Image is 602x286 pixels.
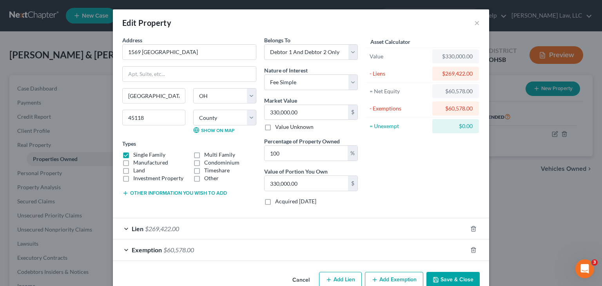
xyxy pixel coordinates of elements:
[575,259,594,278] iframe: Intercom live chat
[204,174,219,182] label: Other
[122,139,136,148] label: Types
[348,105,357,120] div: $
[264,137,340,145] label: Percentage of Property Owned
[264,96,297,105] label: Market Value
[370,52,429,60] div: Value
[439,70,473,78] div: $269,422.00
[439,105,473,112] div: $60,578.00
[122,190,227,196] button: Other information you wish to add
[122,110,185,125] input: Enter zip...
[132,246,162,253] span: Exemption
[370,87,429,95] div: = Net Equity
[145,225,179,232] span: $269,422.00
[265,146,348,161] input: 0.00
[264,66,308,74] label: Nature of Interest
[122,37,142,43] span: Address
[193,127,234,133] a: Show on Map
[163,246,194,253] span: $60,578.00
[370,122,429,130] div: = Unexempt
[123,89,185,103] input: Enter city...
[265,176,348,191] input: 0.00
[265,105,348,120] input: 0.00
[439,122,473,130] div: $0.00
[123,67,256,81] input: Apt, Suite, etc...
[122,17,171,28] div: Edit Property
[439,87,473,95] div: $60,578.00
[204,159,239,167] label: Condominium
[474,18,480,27] button: ×
[591,259,598,266] span: 3
[133,159,168,167] label: Manufactured
[264,167,328,176] label: Value of Portion You Own
[204,167,230,174] label: Timeshare
[370,105,429,112] div: - Exemptions
[204,151,235,159] label: Multi Family
[133,151,165,159] label: Single Family
[439,52,473,60] div: $330,000.00
[370,70,429,78] div: - Liens
[275,123,314,131] label: Value Unknown
[133,167,145,174] label: Land
[123,45,256,60] input: Enter address...
[133,174,183,182] label: Investment Property
[275,197,316,205] label: Acquired [DATE]
[264,37,290,43] span: Belongs To
[348,146,357,161] div: %
[132,225,143,232] span: Lien
[348,176,357,191] div: $
[370,38,410,46] label: Asset Calculator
